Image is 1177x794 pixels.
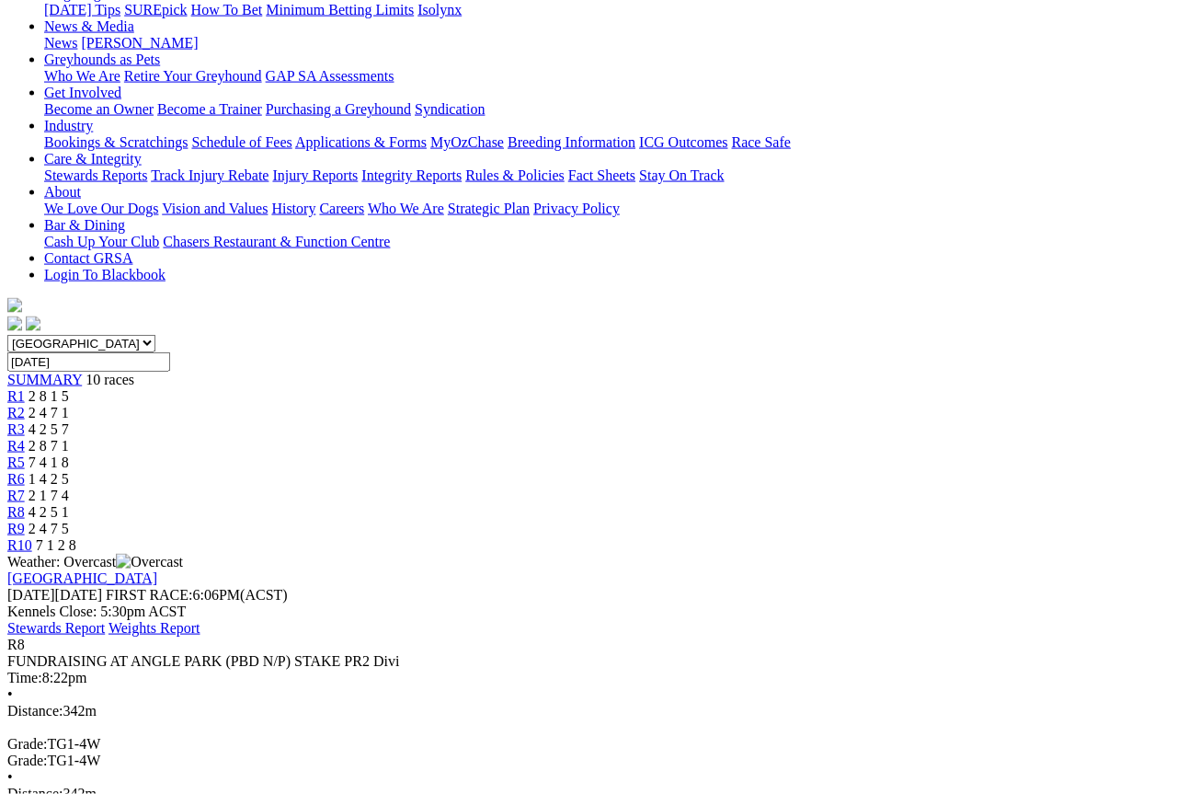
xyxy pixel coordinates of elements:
[295,134,427,150] a: Applications & Forms
[271,201,315,216] a: History
[415,101,485,117] a: Syndication
[81,35,198,51] a: [PERSON_NAME]
[7,388,25,404] a: R1
[29,438,69,454] span: 2 8 7 1
[7,504,25,520] a: R8
[116,554,183,570] img: Overcast
[29,488,69,503] span: 2 1 7 4
[151,167,269,183] a: Track Injury Rebate
[44,85,121,100] a: Get Involved
[44,217,125,233] a: Bar & Dining
[44,2,120,17] a: [DATE] Tips
[7,736,1170,753] div: TG1-4W
[29,504,69,520] span: 4 2 5 1
[639,134,727,150] a: ICG Outcomes
[7,352,170,372] input: Select date
[86,372,134,387] span: 10 races
[44,234,1170,250] div: Bar & Dining
[44,201,158,216] a: We Love Our Dogs
[29,471,69,487] span: 1 4 2 5
[44,134,1170,151] div: Industry
[448,201,530,216] a: Strategic Plan
[731,134,790,150] a: Race Safe
[7,471,25,487] a: R6
[7,703,1170,719] div: 342m
[124,68,262,84] a: Retire Your Greyhound
[29,521,69,536] span: 2 4 7 5
[44,151,142,167] a: Care & Integrity
[7,587,55,603] span: [DATE]
[44,134,188,150] a: Bookings & Scratchings
[508,134,635,150] a: Breeding Information
[191,134,291,150] a: Schedule of Fees
[7,686,13,702] span: •
[7,521,25,536] a: R9
[7,604,1170,620] div: Kennels Close: 5:30pm ACST
[29,421,69,437] span: 4 2 5 7
[29,455,69,470] span: 7 4 1 8
[7,455,25,470] a: R5
[191,2,263,17] a: How To Bet
[7,769,13,785] span: •
[272,167,358,183] a: Injury Reports
[7,620,105,636] a: Stewards Report
[7,570,157,586] a: [GEOGRAPHIC_DATA]
[106,587,288,603] span: 6:06PM(ACST)
[533,201,620,216] a: Privacy Policy
[7,736,48,752] span: Grade:
[44,18,134,34] a: News & Media
[361,167,462,183] a: Integrity Reports
[417,2,462,17] a: Isolynx
[7,587,102,603] span: [DATE]
[44,184,81,200] a: About
[7,703,63,719] span: Distance:
[7,670,1170,686] div: 8:22pm
[7,637,25,652] span: R8
[430,134,504,150] a: MyOzChase
[29,405,69,420] span: 2 4 7 1
[44,52,160,67] a: Greyhounds as Pets
[7,405,25,420] a: R2
[162,201,268,216] a: Vision and Values
[7,753,48,768] span: Grade:
[368,201,444,216] a: Who We Are
[44,234,159,249] a: Cash Up Your Club
[44,250,132,266] a: Contact GRSA
[106,587,192,603] span: FIRST RACE:
[44,267,166,282] a: Login To Blackbook
[7,670,42,685] span: Time:
[7,438,25,454] a: R4
[44,167,1170,184] div: Care & Integrity
[7,372,82,387] a: SUMMARY
[44,101,1170,118] div: Get Involved
[44,101,154,117] a: Become an Owner
[109,620,200,636] a: Weights Report
[639,167,724,183] a: Stay On Track
[36,537,76,553] span: 7 1 2 8
[124,2,187,17] a: SUREpick
[29,388,69,404] span: 2 8 1 5
[7,316,22,331] img: facebook.svg
[44,201,1170,217] div: About
[44,167,147,183] a: Stewards Reports
[7,421,25,437] a: R3
[44,2,1170,18] div: Wagering
[7,488,25,503] a: R7
[319,201,364,216] a: Careers
[266,2,414,17] a: Minimum Betting Limits
[26,316,40,331] img: twitter.svg
[266,68,394,84] a: GAP SA Assessments
[7,537,32,553] span: R10
[44,118,93,133] a: Industry
[7,298,22,313] img: logo-grsa-white.png
[465,167,565,183] a: Rules & Policies
[266,101,411,117] a: Purchasing a Greyhound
